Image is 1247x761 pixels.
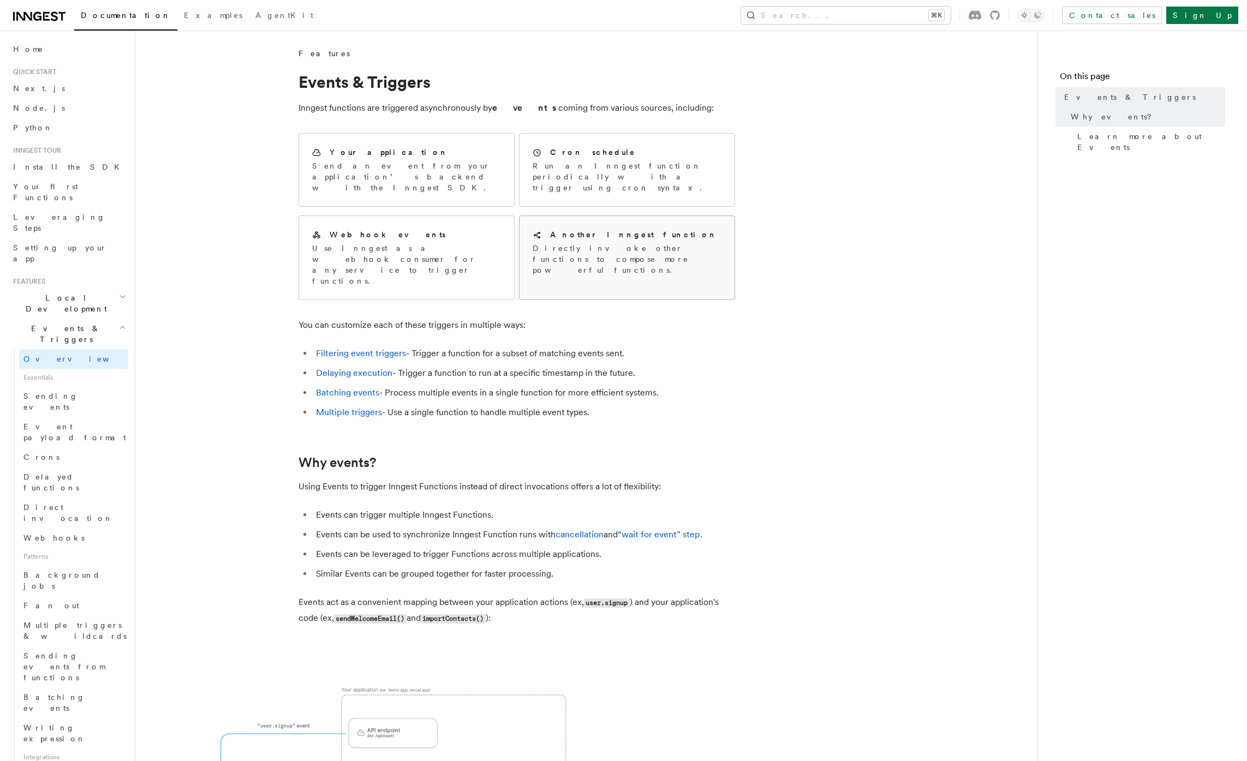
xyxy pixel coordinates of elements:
h2: Webhook events [330,229,446,240]
a: Sending events from functions [19,646,128,687]
a: Sending events [19,386,128,417]
span: Your first Functions [13,182,78,202]
h2: Your application [330,147,448,158]
span: Patterns [19,548,128,565]
span: Setting up your app [13,243,107,263]
h1: Events & Triggers [299,72,735,92]
a: Multiple triggers & wildcards [19,615,128,646]
a: Webhooks [19,528,128,548]
span: Sending events [23,392,78,411]
span: Multiple triggers & wildcards [23,621,127,640]
a: Background jobs [19,565,128,596]
a: Direct invocation [19,498,128,528]
p: Directly invoke other functions to compose more powerful functions. [533,243,721,275]
span: Inngest tour [9,146,61,155]
li: Similar Events can be grouped together for faster processing. [313,566,735,582]
a: Events & Triggers [1060,87,1225,107]
a: Leveraging Steps [9,207,128,238]
button: Events & Triggers [9,319,128,349]
h2: Another Inngest function [550,229,717,240]
li: Events can trigger multiple Inngest Functions. [313,507,735,523]
span: Documentation [81,11,171,20]
span: Leveraging Steps [13,213,105,232]
a: Documentation [74,3,177,31]
span: Fan out [23,601,79,610]
a: cancellation [556,529,604,540]
code: importContacts() [421,614,486,624]
a: Delayed functions [19,467,128,498]
a: Node.js [9,98,128,118]
span: Why events? [1071,111,1159,122]
span: Background jobs [23,571,100,590]
a: Sign Up [1166,7,1238,24]
span: Quick start [9,68,56,76]
a: Why events? [299,455,376,470]
a: Webhook eventsUse Inngest as a webhook consumer for any service to trigger functions. [299,215,515,300]
span: Install the SDK [13,163,126,171]
a: Multiple triggers [316,407,382,417]
span: Learn more about Events [1077,131,1225,153]
button: Search...⌘K [741,7,951,24]
a: “wait for event” step [618,529,700,540]
a: Overview [19,349,128,369]
a: Event payload format [19,417,128,447]
a: Contact sales [1062,7,1162,24]
a: Install the SDK [9,157,128,177]
span: Writing expression [23,723,86,743]
a: Why events? [1066,107,1225,127]
a: Setting up your app [9,238,128,268]
a: Examples [177,3,249,29]
span: Essentials [19,369,128,386]
span: Crons [23,453,59,462]
code: sendWelcomeEmail() [334,614,407,624]
span: Overview [23,355,136,363]
a: Batching events [316,387,379,398]
span: Sending events from functions [23,651,105,682]
span: Delayed functions [23,472,79,492]
a: Fan out [19,596,128,615]
span: Events & Triggers [9,323,119,345]
a: Next.js [9,79,128,98]
a: Another Inngest functionDirectly invoke other functions to compose more powerful functions. [519,215,735,300]
a: Home [9,39,128,59]
span: Next.js [13,84,65,93]
a: Cron scheduleRun an Inngest function periodically with a trigger using cron syntax. [519,133,735,207]
span: Home [13,44,44,55]
p: Use Inngest as a webhook consumer for any service to trigger functions. [312,243,501,286]
span: Events & Triggers [1064,92,1196,103]
li: - Trigger a function for a subset of matching events sent. [313,346,735,361]
a: Crons [19,447,128,467]
span: Local Development [9,292,119,314]
a: Your applicationSend an event from your application’s backend with the Inngest SDK. [299,133,515,207]
button: Local Development [9,288,128,319]
a: Batching events [19,687,128,718]
span: Examples [184,11,242,20]
span: AgentKit [255,11,313,20]
a: Writing expression [19,718,128,748]
span: Features [9,277,45,286]
span: Features [299,48,350,59]
p: Using Events to trigger Inngest Functions instead of direct invocations offers a lot of flexibility: [299,479,735,494]
span: Python [13,123,53,132]
a: Your first Functions [9,177,128,207]
a: Filtering event triggers [316,348,406,358]
code: user.signup [584,598,630,608]
li: Events can be used to synchronize Inngest Function runs with and . [313,527,735,542]
li: - Process multiple events in a single function for more efficient systems. [313,385,735,400]
a: Python [9,118,128,137]
p: Inngest functions are triggered asynchronously by coming from various sources, including: [299,100,735,116]
li: - Use a single function to handle multiple event types. [313,405,735,420]
span: Batching events [23,693,85,712]
p: Send an event from your application’s backend with the Inngest SDK. [312,160,501,193]
h4: On this page [1060,70,1225,87]
kbd: ⌘K [929,10,944,21]
button: Toggle dark mode [1018,9,1044,22]
li: Events can be leveraged to trigger Functions across multiple applications. [313,547,735,562]
p: Run an Inngest function periodically with a trigger using cron syntax. [533,160,721,193]
p: Events act as a convenient mapping between your application actions (ex, ) and your application's... [299,595,735,626]
li: - Trigger a function to run at a specific timestamp in the future. [313,365,735,381]
span: Event payload format [23,422,126,442]
a: AgentKit [249,3,320,29]
p: You can customize each of these triggers in multiple ways: [299,317,735,333]
a: Delaying execution [316,368,392,378]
